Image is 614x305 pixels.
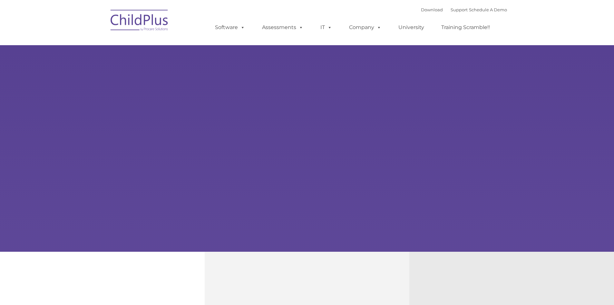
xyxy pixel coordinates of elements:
[421,7,443,12] a: Download
[209,21,251,34] a: Software
[343,21,388,34] a: Company
[256,21,310,34] a: Assessments
[451,7,468,12] a: Support
[469,7,507,12] a: Schedule A Demo
[314,21,338,34] a: IT
[421,7,507,12] font: |
[435,21,496,34] a: Training Scramble!!
[107,5,172,37] img: ChildPlus by Procare Solutions
[392,21,431,34] a: University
